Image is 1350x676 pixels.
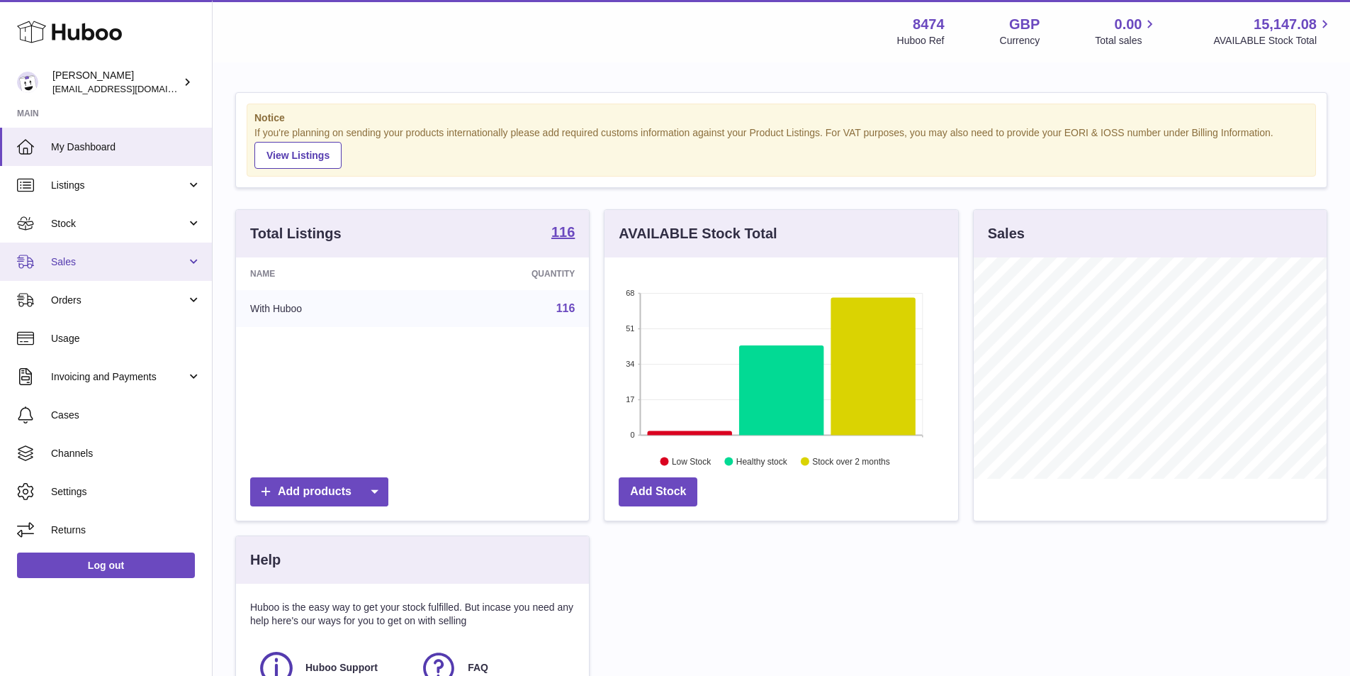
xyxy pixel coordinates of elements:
[17,553,195,578] a: Log out
[51,370,186,384] span: Invoicing and Payments
[51,409,201,422] span: Cases
[51,179,186,192] span: Listings
[51,217,186,231] span: Stock
[736,456,788,466] text: Healthy stock
[626,395,635,404] text: 17
[1213,34,1333,48] span: AVAILABLE Stock Total
[626,289,635,297] text: 68
[52,69,180,96] div: [PERSON_NAME]
[913,15,945,34] strong: 8474
[422,257,589,290] th: Quantity
[51,447,201,460] span: Channels
[250,550,281,570] h3: Help
[52,83,208,94] span: [EMAIL_ADDRESS][DOMAIN_NAME]
[626,324,635,333] text: 51
[51,485,201,499] span: Settings
[1000,34,1040,48] div: Currency
[619,477,697,506] a: Add Stock
[551,225,575,242] a: 116
[631,431,635,439] text: 0
[988,224,1025,243] h3: Sales
[1254,15,1317,34] span: 15,147.08
[1009,15,1040,34] strong: GBP
[626,360,635,368] text: 34
[250,601,575,628] p: Huboo is the easy way to get your stock fulfilled. But incase you need any help here's our ways f...
[51,140,201,154] span: My Dashboard
[236,290,422,327] td: With Huboo
[51,294,186,307] span: Orders
[305,661,378,675] span: Huboo Support
[254,142,342,169] a: View Listings
[51,523,201,537] span: Returns
[250,224,342,243] h3: Total Listings
[1213,15,1333,48] a: 15,147.08 AVAILABLE Stock Total
[236,257,422,290] th: Name
[17,72,38,93] img: orders@neshealth.com
[672,456,711,466] text: Low Stock
[1115,15,1142,34] span: 0.00
[250,477,388,506] a: Add products
[254,126,1308,169] div: If you're planning on sending your products internationally please add required customs informati...
[51,332,201,345] span: Usage
[254,111,1308,125] strong: Notice
[897,34,945,48] div: Huboo Ref
[551,225,575,239] strong: 116
[813,456,890,466] text: Stock over 2 months
[1095,34,1158,48] span: Total sales
[468,661,488,675] span: FAQ
[556,302,575,314] a: 116
[1095,15,1158,48] a: 0.00 Total sales
[51,255,186,269] span: Sales
[619,224,777,243] h3: AVAILABLE Stock Total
